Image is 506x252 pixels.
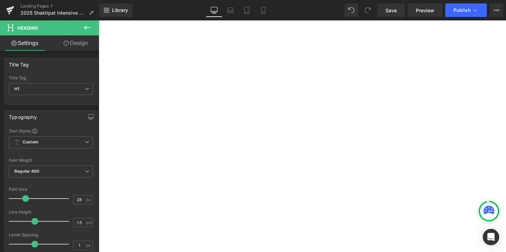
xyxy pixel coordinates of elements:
[23,139,38,145] b: Custom
[9,233,93,237] div: Letter Spacing
[9,58,29,67] div: Title Tag
[206,3,222,17] a: Desktop
[361,3,375,17] button: Redo
[9,128,93,133] div: Text Styles
[222,3,239,17] a: Laptop
[14,169,40,174] b: Regular 400
[445,3,487,17] button: Publish
[490,3,503,17] button: More
[51,35,100,51] a: Design
[17,25,38,31] span: Heading
[86,220,92,225] span: em
[345,3,358,17] button: Undo
[453,7,470,13] span: Publish
[255,3,271,17] a: Mobile
[86,243,92,248] span: px
[86,198,92,202] span: px
[239,3,255,17] a: Tablet
[112,7,128,13] span: Library
[9,110,37,120] div: Typography
[416,7,434,14] span: Preview
[9,76,93,80] div: Title Tag
[9,187,93,192] div: Font Size
[9,158,93,163] div: Font Weight
[99,3,133,17] a: New Library
[483,229,499,245] div: Open Intercom Messenger
[408,3,442,17] a: Preview
[14,86,19,91] b: H1
[385,7,397,14] span: Save
[9,210,93,215] div: Line Height
[20,10,86,16] span: 2025 Shaktipat Intensive Landing
[20,3,99,9] a: Landing Pages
